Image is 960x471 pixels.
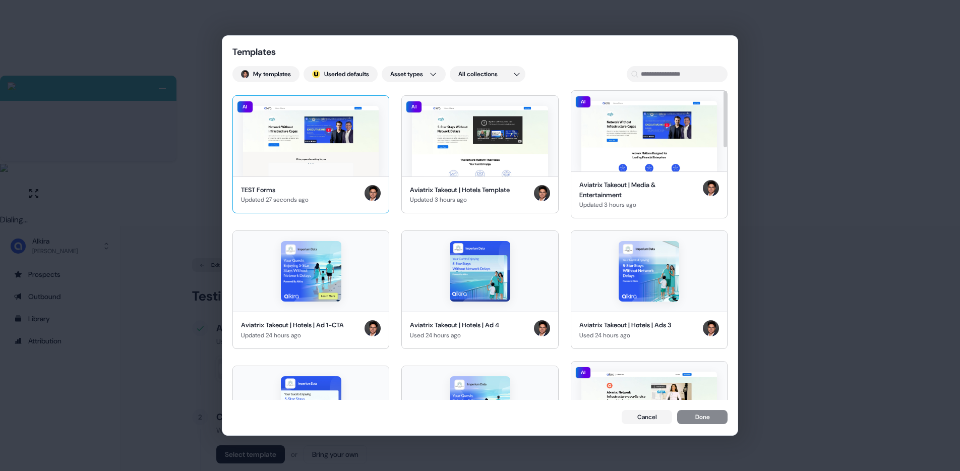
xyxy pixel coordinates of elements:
[241,330,344,340] div: Updated 24 hours ago
[619,241,679,302] img: Aviatrix Takeout | Hotels | Ads 3
[232,66,299,82] button: My templates
[365,320,381,336] img: Hugh
[312,70,320,78] div: ;
[579,330,671,340] div: Used 24 hours ago
[412,106,548,176] img: Aviatrix Takeout | Hotels Template
[571,230,728,349] button: Aviatrix Takeout | Hotels | Ads 3Aviatrix Takeout | Hotels | Ads 3Used 24 hours agoHugh
[579,200,699,210] div: Updated 3 hours ago
[232,230,389,349] button: Aviatrix Takeout | Hotels | Ad 1-CTAAviatrix Takeout | Hotels | Ad 1-CTAUpdated 24 hours agoHugh
[410,195,510,205] div: Updated 3 hours ago
[304,66,378,82] button: userled logo;Userled defaults
[410,330,499,340] div: Used 24 hours ago
[579,180,699,200] div: Aviatrix Takeout | Media & Entertainment
[571,90,728,218] button: Aviatrix Takeout | Media & EntertainmentAIAviatrix Takeout | Media & EntertainmentUpdated 3 hours...
[243,106,379,176] img: TEST Forms
[534,185,550,201] img: Hugh
[703,320,719,336] img: Hugh
[450,66,525,82] button: All collections
[401,230,558,349] button: Aviatrix Takeout | Hotels | Ad 4Aviatrix Takeout | Hotels | Ad 4Used 24 hours agoHugh
[575,367,591,379] div: AI
[232,46,333,58] div: Templates
[534,320,550,336] img: Hugh
[281,241,341,302] img: Aviatrix Takeout | Hotels | Ad 1-CTA
[406,101,422,113] div: AI
[382,66,446,82] button: Asset types
[241,185,309,195] div: TEST Forms
[579,320,671,330] div: Aviatrix Takeout | Hotels | Ads 3
[410,185,510,195] div: Aviatrix Takeout | Hotels Template
[703,180,719,196] img: Hugh
[450,241,510,302] img: Aviatrix Takeout | Hotels | Ad 4
[241,195,309,205] div: Updated 27 seconds ago
[622,410,672,424] button: Cancel
[458,69,498,79] span: All collections
[241,320,344,330] div: Aviatrix Takeout | Hotels | Ad 1-CTA
[237,101,253,113] div: AI
[232,90,389,218] button: TEST FormsAITEST FormsUpdated 27 seconds agoHugh
[581,101,717,171] img: Aviatrix Takeout | Media & Entertainment
[581,372,717,442] img: Carlos | Software Copy - Alvaria
[575,96,591,108] div: AI
[312,70,320,78] img: userled logo
[365,185,381,201] img: Hugh
[401,90,558,218] button: Aviatrix Takeout | Hotels TemplateAIAviatrix Takeout | Hotels TemplateUpdated 3 hours agoHugh
[450,376,510,437] img: Aviatrix Takeout | Hotels | Ad 1
[281,376,341,437] img: Aviatrix Takeout | Hotels | Ad 2
[410,320,499,330] div: Aviatrix Takeout | Hotels | Ad 4
[241,70,249,78] img: Hugh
